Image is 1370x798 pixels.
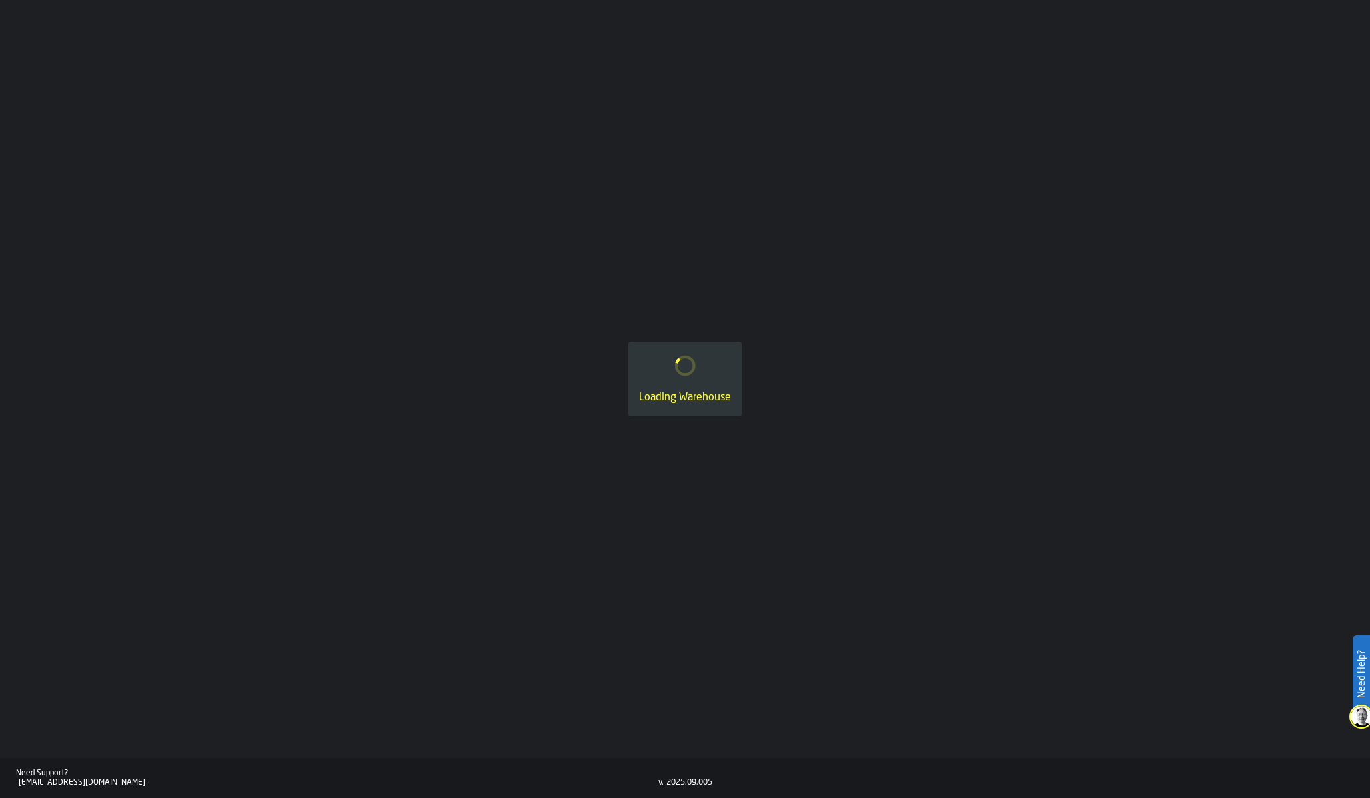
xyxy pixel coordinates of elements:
a: Need Support?[EMAIL_ADDRESS][DOMAIN_NAME] [16,769,658,787]
div: Loading Warehouse [639,390,731,406]
div: [EMAIL_ADDRESS][DOMAIN_NAME] [19,778,658,787]
div: 2025.09.005 [666,778,712,787]
div: v. [658,778,664,787]
div: Need Support? [16,769,658,778]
